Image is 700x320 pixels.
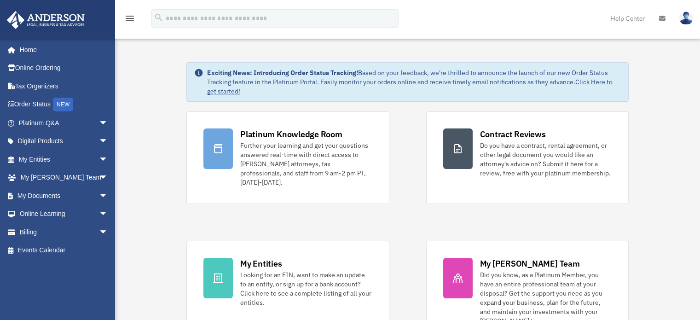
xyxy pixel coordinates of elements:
[6,95,122,114] a: Order StatusNEW
[240,258,282,269] div: My Entities
[426,111,629,204] a: Contract Reviews Do you have a contract, rental agreement, or other legal document you would like...
[186,111,389,204] a: Platinum Knowledge Room Further your learning and get your questions answered real-time with dire...
[6,186,122,205] a: My Documentsarrow_drop_down
[124,16,135,24] a: menu
[6,150,122,169] a: My Entitiesarrow_drop_down
[207,78,613,95] a: Click Here to get started!
[154,12,164,23] i: search
[6,169,122,187] a: My [PERSON_NAME] Teamarrow_drop_down
[99,223,117,242] span: arrow_drop_down
[240,270,372,307] div: Looking for an EIN, want to make an update to an entity, or sign up for a bank account? Click her...
[99,169,117,187] span: arrow_drop_down
[99,186,117,205] span: arrow_drop_down
[6,205,122,223] a: Online Learningarrow_drop_down
[480,128,546,140] div: Contract Reviews
[99,205,117,224] span: arrow_drop_down
[240,141,372,187] div: Further your learning and get your questions answered real-time with direct access to [PERSON_NAM...
[6,223,122,241] a: Billingarrow_drop_down
[4,11,87,29] img: Anderson Advisors Platinum Portal
[99,150,117,169] span: arrow_drop_down
[6,59,122,77] a: Online Ordering
[480,258,580,269] div: My [PERSON_NAME] Team
[99,132,117,151] span: arrow_drop_down
[207,68,621,96] div: Based on your feedback, we're thrilled to announce the launch of our new Order Status Tracking fe...
[6,241,122,260] a: Events Calendar
[207,69,358,77] strong: Exciting News: Introducing Order Status Tracking!
[679,12,693,25] img: User Pic
[6,114,122,132] a: Platinum Q&Aarrow_drop_down
[99,114,117,133] span: arrow_drop_down
[6,77,122,95] a: Tax Organizers
[6,41,117,59] a: Home
[480,141,612,178] div: Do you have a contract, rental agreement, or other legal document you would like an attorney's ad...
[6,132,122,151] a: Digital Productsarrow_drop_down
[240,128,342,140] div: Platinum Knowledge Room
[124,13,135,24] i: menu
[53,98,73,111] div: NEW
